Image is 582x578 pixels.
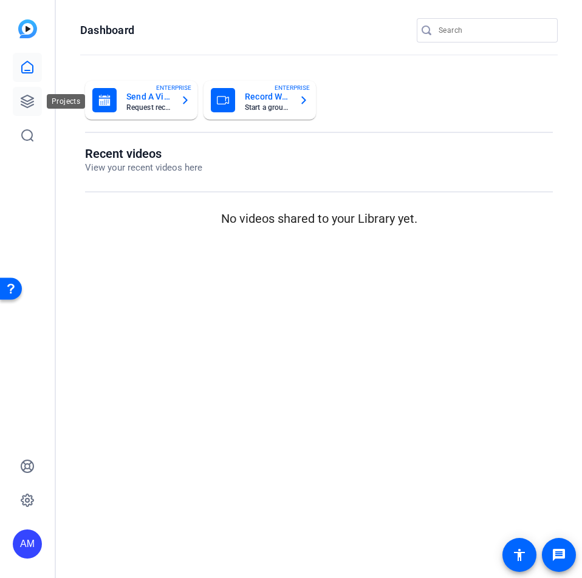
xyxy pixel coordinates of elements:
[245,104,289,111] mat-card-subtitle: Start a group recording session
[18,19,37,38] img: blue-gradient.svg
[126,104,171,111] mat-card-subtitle: Request recordings from anyone, anywhere
[512,548,527,562] mat-icon: accessibility
[126,89,171,104] mat-card-title: Send A Video Request
[47,94,85,109] div: Projects
[245,89,289,104] mat-card-title: Record With Others
[275,83,310,92] span: ENTERPRISE
[439,23,548,38] input: Search
[85,209,553,228] p: No videos shared to your Library yet.
[156,83,191,92] span: ENTERPRISE
[85,81,197,120] button: Send A Video RequestRequest recordings from anyone, anywhereENTERPRISE
[204,81,316,120] button: Record With OthersStart a group recording sessionENTERPRISE
[552,548,566,562] mat-icon: message
[80,23,134,38] h1: Dashboard
[85,161,202,175] p: View your recent videos here
[13,529,42,559] div: AM
[85,146,202,161] h1: Recent videos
